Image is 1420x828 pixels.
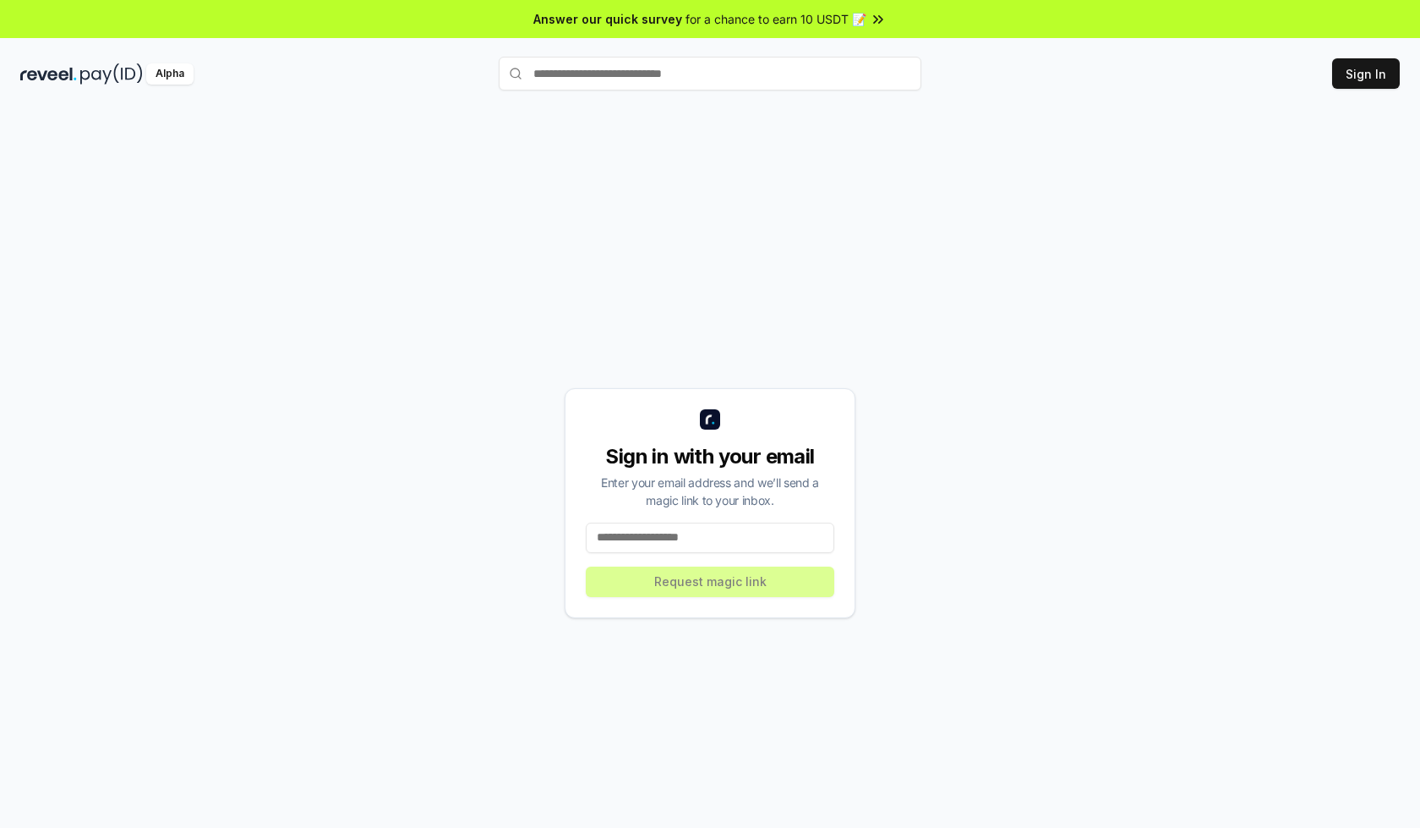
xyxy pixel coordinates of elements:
[700,409,720,430] img: logo_small
[685,10,866,28] span: for a chance to earn 10 USDT 📝
[80,63,143,85] img: pay_id
[1332,58,1400,89] button: Sign In
[146,63,194,85] div: Alpha
[586,474,834,509] div: Enter your email address and we’ll send a magic link to your inbox.
[533,10,682,28] span: Answer our quick survey
[20,63,77,85] img: reveel_dark
[586,443,834,470] div: Sign in with your email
